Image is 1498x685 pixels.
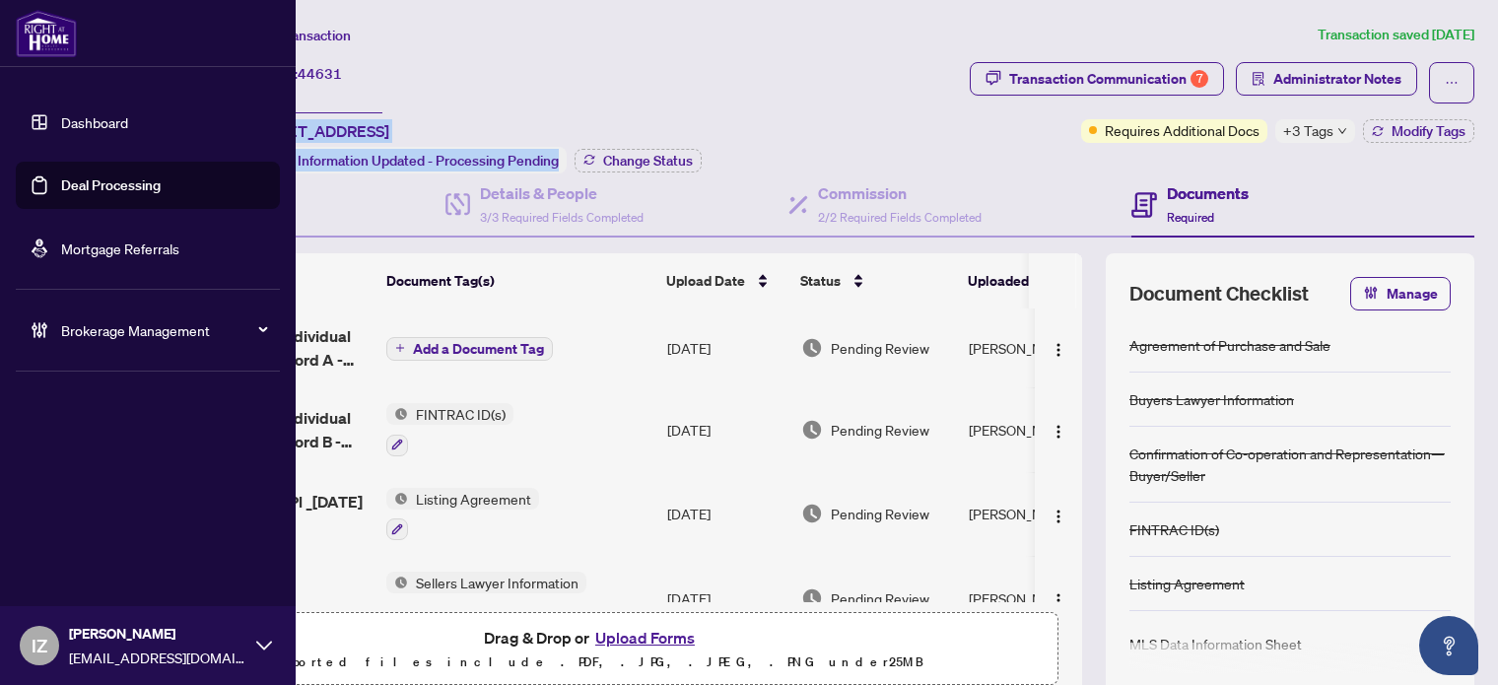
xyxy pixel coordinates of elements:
a: Mortgage Referrals [61,240,179,257]
div: Transaction Communication [1009,63,1208,95]
td: [DATE] [659,308,793,387]
article: Transaction saved [DATE] [1318,24,1474,46]
button: Transaction Communication7 [970,62,1224,96]
span: Status [800,270,841,292]
span: Change Status [603,154,693,168]
div: Status: [244,147,567,173]
span: Drag & Drop or [484,625,701,651]
button: Modify Tags [1363,119,1474,143]
span: Pending Review [831,503,929,524]
th: Uploaded By [960,253,1108,308]
td: [DATE] [659,472,793,557]
button: Add a Document Tag [386,335,553,361]
span: Upload Date [666,270,745,292]
span: Listing Agreement [408,488,539,510]
div: FINTRAC ID(s) [1129,518,1219,540]
div: Listing Agreement [1129,573,1245,594]
button: Add a Document Tag [386,337,553,361]
span: +3 Tags [1283,119,1333,142]
button: Logo [1043,414,1074,445]
p: Supported files include .PDF, .JPG, .JPEG, .PNG under 25 MB [139,651,1046,674]
span: 2/2 Required Fields Completed [818,210,982,225]
div: Buyers Lawyer Information [1129,388,1294,410]
button: Manage [1350,277,1451,310]
span: Pending Review [831,337,929,359]
button: Status IconFINTRAC ID(s) [386,403,513,456]
img: logo [16,10,77,57]
div: MLS Data Information Sheet [1129,633,1302,654]
th: Upload Date [658,253,792,308]
div: 7 [1191,70,1208,88]
button: Administrator Notes [1236,62,1417,96]
img: Document Status [801,587,823,609]
img: Document Status [801,503,823,524]
td: [PERSON_NAME] [961,387,1109,472]
span: solution [1252,72,1265,86]
a: Dashboard [61,113,128,131]
span: Brokerage Management [61,319,266,341]
div: Confirmation of Co-operation and Representation—Buyer/Seller [1129,443,1451,486]
th: Document Tag(s) [378,253,658,308]
span: 3/3 Required Fields Completed [480,210,644,225]
span: plus [395,343,405,353]
button: Upload Forms [589,625,701,651]
div: Agreement of Purchase and Sale [1129,334,1330,356]
button: Status IconSellers Lawyer Information [386,572,586,625]
button: Change Status [575,149,702,172]
button: Open asap [1419,616,1478,675]
th: Status [792,253,960,308]
span: 44631 [298,65,342,83]
img: Logo [1051,424,1066,440]
img: Status Icon [386,403,408,425]
span: Information Updated - Processing Pending [298,152,559,170]
span: Required [1167,210,1214,225]
span: FINTRAC ID(s) [408,403,513,425]
span: ellipsis [1445,76,1459,90]
td: [PERSON_NAME] [961,556,1109,641]
img: Document Status [801,337,823,359]
img: Logo [1051,592,1066,608]
h4: Details & People [480,181,644,205]
img: Logo [1051,342,1066,358]
span: [PERSON_NAME] [69,623,246,645]
span: [STREET_ADDRESS] [244,119,389,143]
span: Manage [1387,278,1438,309]
span: Add a Document Tag [413,342,544,356]
a: Deal Processing [61,176,161,194]
button: Logo [1043,582,1074,614]
span: Administrator Notes [1273,63,1401,95]
span: View Transaction [245,27,351,44]
td: [DATE] [659,556,793,641]
span: down [1337,126,1347,136]
span: Requires Additional Docs [1105,119,1260,141]
span: Modify Tags [1392,124,1465,138]
img: Status Icon [386,572,408,593]
span: [EMAIL_ADDRESS][DOMAIN_NAME] [69,647,246,668]
button: Logo [1043,332,1074,364]
td: [PERSON_NAME] [961,308,1109,387]
td: [DATE] [659,387,793,472]
img: Document Status [801,419,823,441]
h4: Commission [818,181,982,205]
span: Document Checklist [1129,280,1309,308]
h4: Documents [1167,181,1249,205]
span: Pending Review [831,587,929,609]
button: Logo [1043,498,1074,529]
button: Status IconListing Agreement [386,488,539,541]
span: Pending Review [831,419,929,441]
span: IZ [32,632,47,659]
img: Logo [1051,509,1066,524]
td: [PERSON_NAME] [961,472,1109,557]
span: Sellers Lawyer Information [408,572,586,593]
img: Status Icon [386,488,408,510]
